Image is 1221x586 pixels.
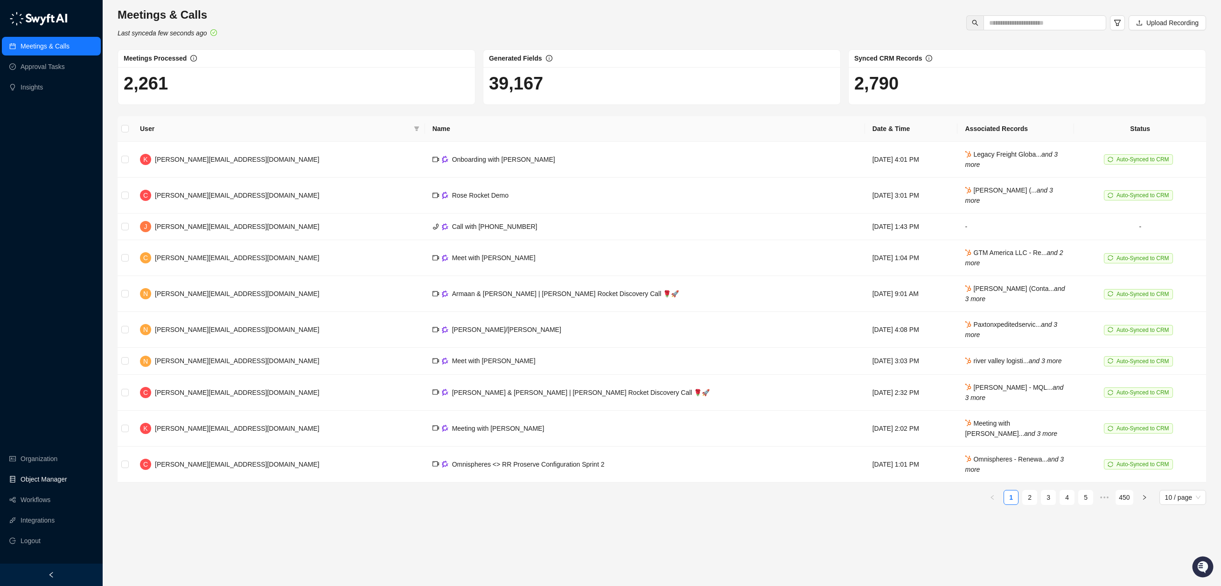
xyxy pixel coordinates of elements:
[48,572,55,578] span: left
[155,357,319,365] span: [PERSON_NAME][EMAIL_ADDRESS][DOMAIN_NAME]
[210,29,217,36] span: check-circle
[21,511,55,530] a: Integrations
[143,324,148,335] span: N
[433,326,439,333] span: video-camera
[9,9,28,28] img: Swyft AI
[965,285,1065,303] span: [PERSON_NAME] (Conta...
[452,290,679,297] span: Armaan & [PERSON_NAME] | [PERSON_NAME] Rocket Discovery Call 🌹🚀
[433,290,439,297] span: video-camera
[9,84,26,101] img: 5124521997842_fc6d7dfcefe973c2e489_88.png
[1004,490,1019,505] li: 1
[155,290,319,297] span: [PERSON_NAME][EMAIL_ADDRESS][DOMAIN_NAME]
[140,124,410,134] span: User
[9,12,68,26] img: logo-05li4sbe.png
[865,312,958,348] td: [DATE] 4:08 PM
[412,122,421,136] span: filter
[442,389,448,396] img: gong-Dwh8HbPa.png
[965,151,1057,168] span: Legacy Freight Globa...
[124,55,187,62] span: Meetings Processed
[1029,357,1062,365] i: and 3 more
[452,389,710,396] span: [PERSON_NAME] & [PERSON_NAME] | [PERSON_NAME] Rocket Discovery Call 🌹🚀
[965,321,1057,338] span: Paxtonxpeditedservic...
[143,253,148,263] span: C
[442,255,448,262] img: gong-Dwh8HbPa.png
[1074,214,1206,240] td: -
[21,490,50,509] a: Workflows
[9,538,16,544] span: logout
[21,78,43,97] a: Insights
[433,358,439,364] span: video-camera
[21,37,70,55] a: Meetings & Calls
[442,290,448,297] img: gong-Dwh8HbPa.png
[442,425,448,432] img: gong-Dwh8HbPa.png
[433,425,439,431] span: video-camera
[1116,327,1169,333] span: Auto-Synced to CRM
[9,52,170,67] h2: How can we help?
[985,490,1000,505] button: left
[865,116,958,142] th: Date & Time
[442,326,448,333] img: gong-Dwh8HbPa.png
[489,73,835,94] h1: 39,167
[865,240,958,276] td: [DATE] 1:04 PM
[1137,490,1152,505] button: right
[452,461,605,468] span: Omnispheres <> RR Proserve Configuration Sprint 2
[452,326,561,333] span: [PERSON_NAME]/[PERSON_NAME]
[159,87,170,98] button: Start new chat
[990,495,995,500] span: left
[452,357,536,365] span: Meet with [PERSON_NAME]
[1116,490,1133,505] li: 450
[865,178,958,214] td: [DATE] 3:01 PM
[143,387,148,398] span: C
[433,192,439,199] span: video-camera
[9,131,17,139] div: 📚
[433,255,439,261] span: video-camera
[155,389,319,396] span: [PERSON_NAME][EMAIL_ADDRESS][DOMAIN_NAME]
[957,214,1074,240] td: -
[965,357,1061,365] span: river valley logisti...
[965,455,1064,473] span: Omnispheres - Renewa...
[6,127,38,144] a: 📚Docs
[32,94,122,101] div: We're offline, we'll be back soon
[442,461,448,468] img: gong-Dwh8HbPa.png
[155,461,319,468] span: [PERSON_NAME][EMAIL_ADDRESS][DOMAIN_NAME]
[38,127,76,144] a: 📶Status
[1114,19,1121,27] span: filter
[433,461,439,467] span: video-camera
[442,156,448,163] img: gong-Dwh8HbPa.png
[865,411,958,447] td: [DATE] 2:02 PM
[1108,390,1113,395] span: sync
[1060,490,1074,504] a: 4
[1108,193,1113,198] span: sync
[42,131,49,139] div: 📶
[143,356,148,366] span: N
[1136,20,1143,26] span: upload
[1108,426,1113,431] span: sync
[452,192,509,199] span: Rose Rocket Demo
[865,214,958,240] td: [DATE] 1:43 PM
[854,55,922,62] span: Synced CRM Records
[1116,425,1169,432] span: Auto-Synced to CRM
[1004,490,1018,504] a: 1
[1116,461,1169,468] span: Auto-Synced to CRM
[21,470,67,489] a: Object Manager
[965,151,1057,168] i: and 3 more
[143,190,148,200] span: C
[865,276,958,312] td: [DATE] 9:01 AM
[1116,291,1169,297] span: Auto-Synced to CRM
[1074,116,1206,142] th: Status
[965,186,1053,204] i: and 3 more
[143,289,148,299] span: N
[442,192,448,199] img: gong-Dwh8HbPa.png
[1097,490,1112,505] li: Next 5 Pages
[155,223,319,230] span: [PERSON_NAME][EMAIL_ADDRESS][DOMAIN_NAME]
[1023,490,1037,504] a: 2
[546,55,552,62] span: info-circle
[926,55,932,62] span: info-circle
[965,249,1063,267] i: and 2 more
[965,420,1057,437] span: Meeting with [PERSON_NAME]...
[155,192,319,199] span: [PERSON_NAME][EMAIL_ADDRESS][DOMAIN_NAME]
[1116,358,1169,365] span: Auto-Synced to CRM
[985,490,1000,505] li: Previous Page
[1024,430,1057,437] i: and 3 more
[965,455,1064,473] i: and 3 more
